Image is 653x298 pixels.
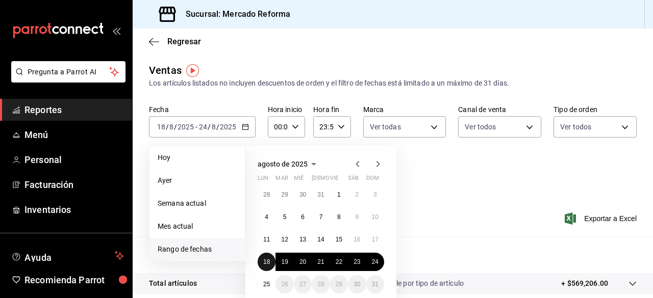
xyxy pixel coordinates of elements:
[348,185,366,204] button: 2 de agosto de 2025
[28,67,110,77] span: Pregunta a Parrot AI
[366,275,384,293] button: 31 de agosto de 2025
[7,74,125,85] a: Pregunta a Parrot AI
[337,191,341,198] abbr: 1 de agosto de 2025
[363,106,446,113] label: Marca
[336,281,342,288] abbr: 29 de agosto de 2025
[167,37,201,46] span: Regresar
[312,253,330,271] button: 21 de agosto de 2025
[366,253,384,271] button: 24 de agosto de 2025
[258,175,268,185] abbr: lunes
[158,198,237,209] span: Semana actual
[372,213,379,221] abbr: 10 de agosto de 2025
[355,213,359,221] abbr: 9 de agosto de 2025
[258,253,275,271] button: 18 de agosto de 2025
[275,185,293,204] button: 29 de julio de 2025
[166,123,169,131] span: /
[24,153,124,167] span: Personal
[312,175,372,185] abbr: jueves
[294,253,312,271] button: 20 de agosto de 2025
[348,230,366,249] button: 16 de agosto de 2025
[299,236,306,243] abbr: 13 de agosto de 2025
[281,281,288,288] abbr: 26 de agosto de 2025
[355,191,359,198] abbr: 2 de agosto de 2025
[294,208,312,226] button: 6 de agosto de 2025
[216,123,219,131] span: /
[258,185,275,204] button: 28 de julio de 2025
[348,253,366,271] button: 23 de agosto de 2025
[24,128,124,142] span: Menú
[312,185,330,204] button: 31 de julio de 2025
[354,258,360,265] abbr: 23 de agosto de 2025
[348,175,359,185] abbr: sábado
[149,78,637,89] div: Los artículos listados no incluyen descuentos de orden y el filtro de fechas está limitado a un m...
[366,185,384,204] button: 3 de agosto de 2025
[112,26,120,35] button: open_drawer_menu
[24,203,124,216] span: Inventarios
[317,258,324,265] abbr: 21 de agosto de 2025
[554,106,637,113] label: Tipo de orden
[348,275,366,293] button: 30 de agosto de 2025
[149,63,182,78] div: Ventas
[561,278,608,289] p: + $569,206.00
[330,185,348,204] button: 1 de agosto de 2025
[458,106,541,113] label: Canal de venta
[258,208,275,226] button: 4 de agosto de 2025
[336,236,342,243] abbr: 15 de agosto de 2025
[312,208,330,226] button: 7 de agosto de 2025
[294,275,312,293] button: 27 de agosto de 2025
[567,212,637,225] button: Exportar a Excel
[372,281,379,288] abbr: 31 de agosto de 2025
[330,275,348,293] button: 29 de agosto de 2025
[317,191,324,198] abbr: 31 de julio de 2025
[149,106,256,113] label: Fecha
[149,278,197,289] p: Total artículos
[366,175,379,185] abbr: domingo
[158,152,237,163] span: Hoy
[313,106,350,113] label: Hora fin
[258,275,275,293] button: 25 de agosto de 2025
[372,236,379,243] abbr: 17 de agosto de 2025
[465,122,496,132] span: Ver todos
[275,253,293,271] button: 19 de agosto de 2025
[330,208,348,226] button: 8 de agosto de 2025
[283,213,287,221] abbr: 5 de agosto de 2025
[24,250,111,262] span: Ayuda
[198,123,208,131] input: --
[268,106,305,113] label: Hora inicio
[330,253,348,271] button: 22 de agosto de 2025
[263,236,270,243] abbr: 11 de agosto de 2025
[366,230,384,249] button: 17 de agosto de 2025
[330,175,338,185] abbr: viernes
[178,8,290,20] h3: Sucursal: Mercado Reforma
[177,123,194,131] input: ----
[281,191,288,198] abbr: 29 de julio de 2025
[294,175,304,185] abbr: miércoles
[195,123,197,131] span: -
[319,213,323,221] abbr: 7 de agosto de 2025
[281,258,288,265] abbr: 19 de agosto de 2025
[312,275,330,293] button: 28 de agosto de 2025
[158,175,237,186] span: Ayer
[337,213,341,221] abbr: 8 de agosto de 2025
[330,230,348,249] button: 15 de agosto de 2025
[317,281,324,288] abbr: 28 de agosto de 2025
[211,123,216,131] input: --
[281,236,288,243] abbr: 12 de agosto de 2025
[348,208,366,226] button: 9 de agosto de 2025
[24,178,124,192] span: Facturación
[208,123,211,131] span: /
[312,230,330,249] button: 14 de agosto de 2025
[24,103,124,117] span: Reportes
[299,191,306,198] abbr: 30 de julio de 2025
[275,175,288,185] abbr: martes
[299,258,306,265] abbr: 20 de agosto de 2025
[560,122,591,132] span: Ver todos
[186,64,199,77] img: Tooltip marker
[372,258,379,265] abbr: 24 de agosto de 2025
[157,123,166,131] input: --
[354,281,360,288] abbr: 30 de agosto de 2025
[294,185,312,204] button: 30 de julio de 2025
[263,191,270,198] abbr: 28 de julio de 2025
